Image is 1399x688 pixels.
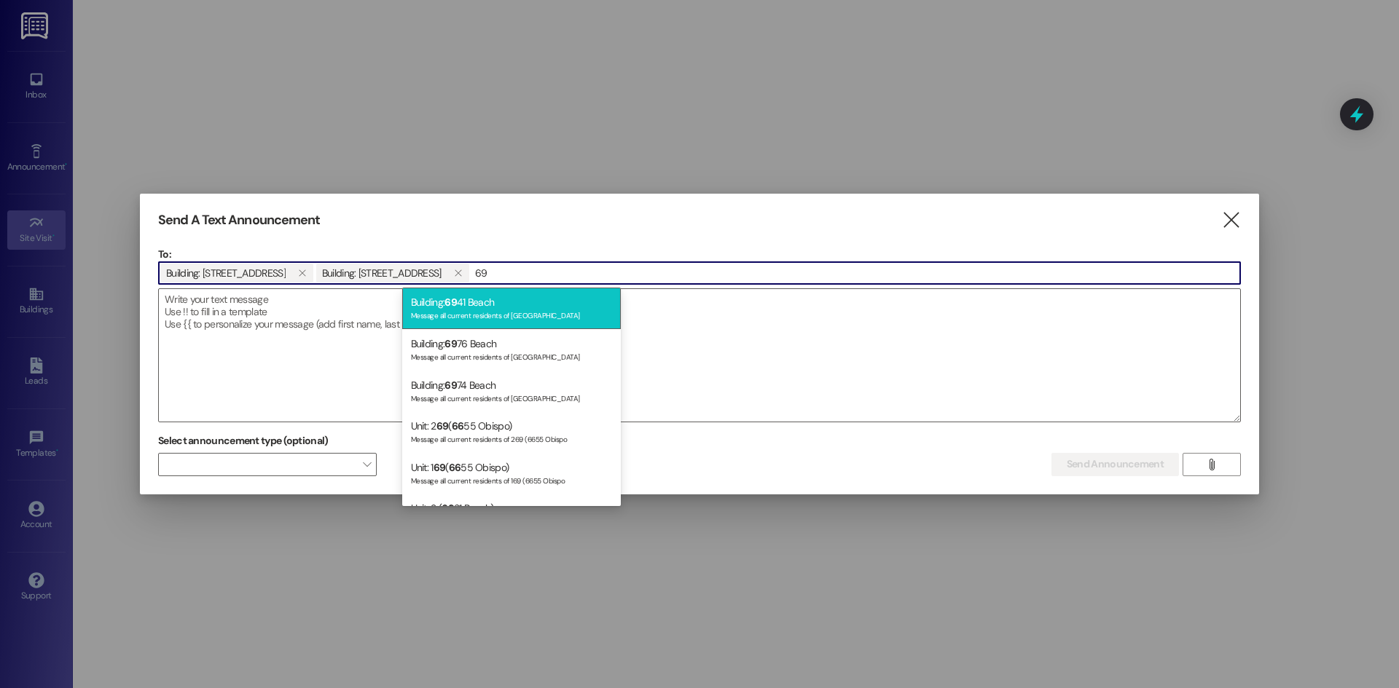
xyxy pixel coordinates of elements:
[322,264,442,282] span: Building: 6931 Beach
[402,329,621,371] div: Building: 76 Beach
[442,502,454,515] span: 69
[411,391,612,403] div: Message all current residents of [GEOGRAPHIC_DATA]
[444,379,457,392] span: 69
[411,349,612,362] div: Message all current residents of [GEOGRAPHIC_DATA]
[1221,213,1241,228] i: 
[449,461,461,474] span: 66
[471,262,1240,284] input: Type to select the units, buildings, or communities you want to message. (e.g. 'Unit 1A', 'Buildi...
[402,411,621,453] div: Unit: 2 ( 55 Obispo)
[402,453,621,494] div: Unit: 1 ( 55 Obispo)
[444,296,457,309] span: 69
[447,264,469,282] button: Building: 6931 Beach
[454,267,462,279] i: 
[411,473,612,486] div: Message all current residents of 169 (6655 Obispo
[434,461,446,474] span: 69
[452,419,464,432] span: 66
[298,267,306,279] i: 
[411,432,612,444] div: Message all current residents of 269 (6655 Obispo
[166,264,286,282] span: Building: 6921 Beach
[402,288,621,329] div: Building: 41 Beach
[158,430,329,452] label: Select announcement type (optional)
[1067,456,1164,472] span: Send Announcement
[402,371,621,412] div: Building: 74 Beach
[158,247,1241,261] p: To:
[291,264,313,282] button: Building: 6921 Beach
[158,212,320,229] h3: Send A Text Announcement
[436,419,449,432] span: 69
[402,494,621,535] div: Unit: 3 ( 21 Beach)
[1206,459,1217,470] i: 
[411,308,612,320] div: Message all current residents of [GEOGRAPHIC_DATA]
[444,337,457,350] span: 69
[1051,453,1179,476] button: Send Announcement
